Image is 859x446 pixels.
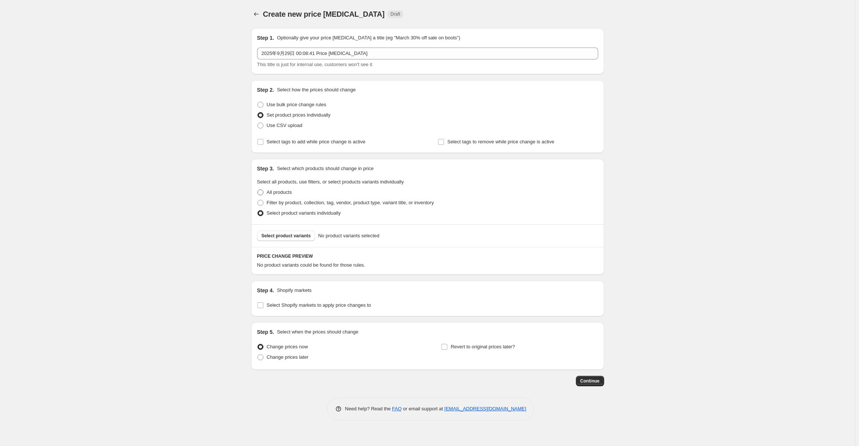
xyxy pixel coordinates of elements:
span: No product variants selected [318,232,379,240]
p: Shopify markets [277,287,311,294]
p: Select how the prices should change [277,86,356,94]
span: Create new price [MEDICAL_DATA] [263,10,385,18]
span: Select tags to remove while price change is active [447,139,554,144]
span: Select product variants [262,233,311,239]
span: or email support at [402,406,444,411]
span: Change prices now [267,344,308,349]
h2: Step 3. [257,165,274,172]
p: Select when the prices should change [277,328,358,336]
span: Continue [580,378,600,384]
span: Select Shopify markets to apply price changes to [267,302,371,308]
p: Optionally give your price [MEDICAL_DATA] a title (eg "March 30% off sale on boots") [277,34,460,42]
span: Set product prices individually [267,112,331,118]
span: All products [267,189,292,195]
span: Select all products, use filters, or select products variants individually [257,179,404,185]
span: Need help? Read the [345,406,392,411]
a: [EMAIL_ADDRESS][DOMAIN_NAME] [444,406,526,411]
h2: Step 4. [257,287,274,294]
p: Select which products should change in price [277,165,373,172]
span: Use bulk price change rules [267,102,326,107]
button: Continue [576,376,604,386]
h6: PRICE CHANGE PREVIEW [257,253,598,259]
button: Price change jobs [251,9,262,19]
span: Use CSV upload [267,123,302,128]
input: 30% off holiday sale [257,48,598,59]
h2: Step 2. [257,86,274,94]
span: Filter by product, collection, tag, vendor, product type, variant title, or inventory [267,200,434,205]
span: Change prices later [267,354,309,360]
span: Revert to original prices later? [451,344,515,349]
span: No product variants could be found for those rules. [257,262,365,268]
h2: Step 5. [257,328,274,336]
a: FAQ [392,406,402,411]
span: Select product variants individually [267,210,341,216]
button: Select product variants [257,231,315,241]
span: Draft [390,11,400,17]
span: This title is just for internal use, customers won't see it [257,62,372,67]
span: Select tags to add while price change is active [267,139,366,144]
h2: Step 1. [257,34,274,42]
